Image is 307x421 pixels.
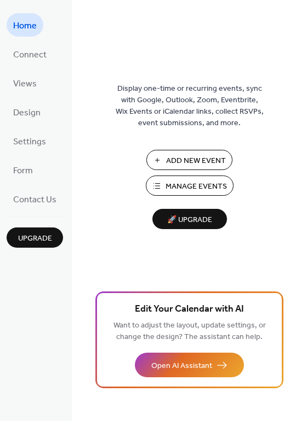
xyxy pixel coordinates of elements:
[152,209,227,229] button: 🚀 Upgrade
[13,162,33,179] span: Form
[7,13,43,37] a: Home
[7,71,43,95] a: Views
[7,42,53,66] a: Connect
[146,150,232,170] button: Add New Event
[135,302,244,317] span: Edit Your Calendar with AI
[116,83,264,129] span: Display one-time or recurring events, sync with Google, Outlook, Zoom, Eventbrite, Wix Events or ...
[7,129,53,153] a: Settings
[151,360,212,372] span: Open AI Assistant
[166,155,226,167] span: Add New Event
[159,213,220,227] span: 🚀 Upgrade
[13,17,37,34] span: Home
[135,353,244,377] button: Open AI Assistant
[146,176,234,196] button: Manage Events
[13,75,37,92] span: Views
[18,233,52,244] span: Upgrade
[7,227,63,248] button: Upgrade
[166,181,227,192] span: Manage Events
[113,318,266,344] span: Want to adjust the layout, update settings, or change the design? The assistant can help.
[7,187,63,210] a: Contact Us
[7,100,47,124] a: Design
[13,104,41,121] span: Design
[13,133,46,150] span: Settings
[13,46,47,63] span: Connect
[13,191,56,208] span: Contact Us
[7,158,39,182] a: Form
